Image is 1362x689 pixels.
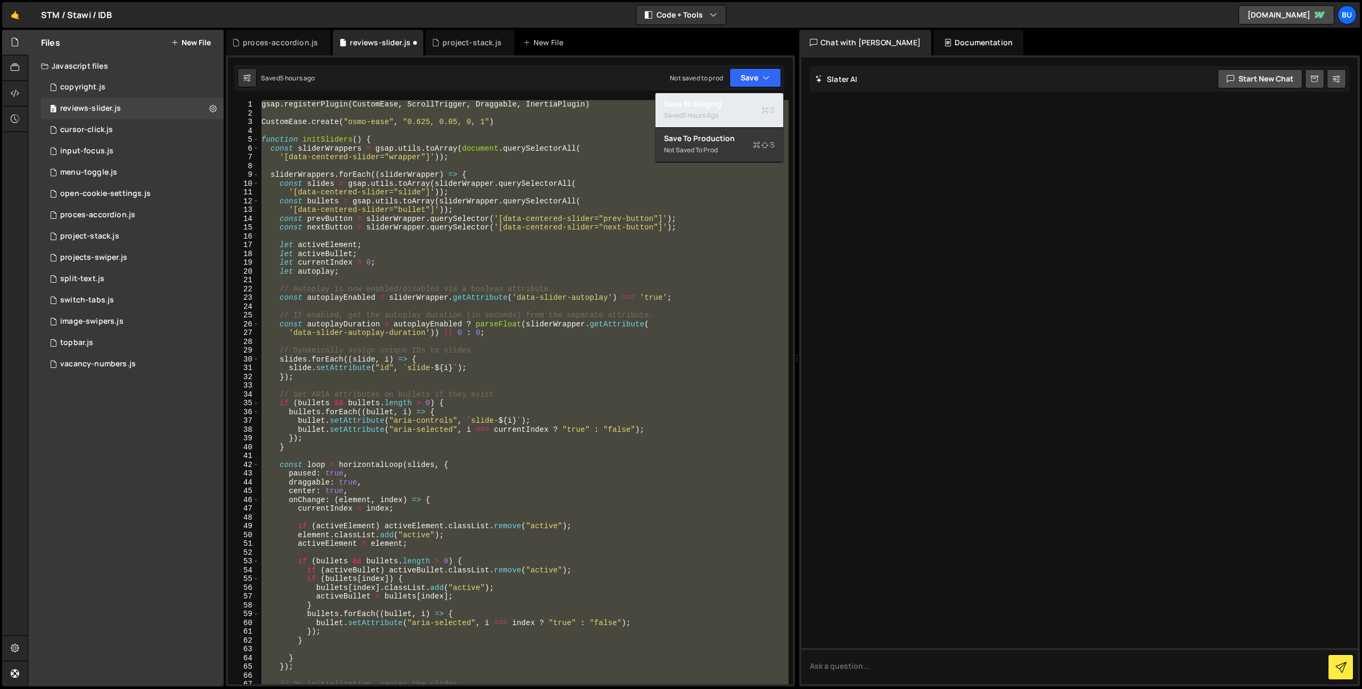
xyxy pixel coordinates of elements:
[28,55,224,77] div: Javascript files
[60,125,113,135] div: cursor-click.js
[664,99,775,109] div: Save to Staging
[41,290,224,311] div: 11873/29352.js
[228,179,259,188] div: 10
[1238,5,1334,24] a: [DOMAIN_NAME]
[60,189,151,199] div: open-cookie-settings.js
[761,105,775,116] span: S
[243,37,318,48] div: proces-accordion.js
[228,250,259,259] div: 18
[1218,69,1302,88] button: Start new chat
[228,338,259,347] div: 28
[228,504,259,513] div: 47
[228,285,259,294] div: 22
[60,359,136,369] div: vacancy-numbers.js
[683,111,718,120] div: 5 hours ago
[799,30,931,55] div: Chat with [PERSON_NAME]
[228,425,259,434] div: 38
[228,364,259,373] div: 31
[228,662,259,671] div: 65
[664,144,775,157] div: Not saved to prod
[41,332,224,354] div: 11873/40776.js
[41,247,224,268] div: 11873/40758.js
[228,206,259,215] div: 13
[228,671,259,680] div: 66
[228,619,259,628] div: 60
[228,531,259,540] div: 50
[228,109,259,118] div: 2
[228,408,259,417] div: 36
[228,443,259,452] div: 40
[41,226,224,247] div: 11873/29073.js
[228,557,259,566] div: 53
[228,311,259,320] div: 25
[228,346,259,355] div: 29
[228,144,259,153] div: 6
[60,146,113,156] div: input-focus.js
[228,575,259,584] div: 55
[228,584,259,593] div: 56
[228,127,259,136] div: 4
[228,267,259,276] div: 20
[670,73,723,83] div: Not saved to prod
[60,338,93,348] div: topbar.js
[729,68,781,87] button: Save
[228,513,259,522] div: 48
[60,274,104,284] div: split-text.js
[60,232,119,241] div: project-stack.js
[228,162,259,171] div: 8
[41,268,224,290] div: 11873/29047.js
[228,320,259,329] div: 26
[655,93,783,128] button: Save to StagingS Saved5 hours ago
[228,135,259,144] div: 5
[60,104,121,113] div: reviews-slider.js
[261,73,315,83] div: Saved
[228,329,259,338] div: 27
[228,539,259,548] div: 51
[228,636,259,645] div: 62
[523,37,568,48] div: New File
[228,592,259,601] div: 57
[228,232,259,241] div: 16
[228,461,259,470] div: 42
[41,119,224,141] div: 11873/29045.js
[41,354,224,375] div: 11873/29051.js
[636,5,726,24] button: Code + Tools
[442,37,502,48] div: project-stack.js
[41,9,112,21] div: STM / Stawi / IDB
[50,105,56,114] span: 2
[228,170,259,179] div: 9
[41,204,224,226] div: proces-accordion.js
[228,478,259,487] div: 44
[60,210,135,220] div: proces-accordion.js
[228,522,259,531] div: 49
[228,390,259,399] div: 34
[60,253,127,263] div: projects-swiper.js
[350,37,411,48] div: reviews-slider.js
[1338,5,1357,24] a: Bu
[41,183,224,204] div: 11873/29420.js
[228,487,259,496] div: 45
[60,168,117,177] div: menu-toggle.js
[228,355,259,364] div: 30
[228,654,259,663] div: 64
[228,118,259,127] div: 3
[228,276,259,285] div: 21
[815,74,858,84] h2: Slater AI
[753,140,775,150] span: S
[228,188,259,197] div: 11
[41,311,224,332] div: 11873/29046.js
[228,627,259,636] div: 61
[228,645,259,654] div: 63
[664,133,775,144] div: Save to Production
[228,302,259,311] div: 24
[228,373,259,382] div: 32
[228,680,259,689] div: 67
[41,98,224,119] div: reviews-slider.js
[228,496,259,505] div: 46
[228,434,259,443] div: 39
[228,381,259,390] div: 33
[228,241,259,250] div: 17
[228,610,259,619] div: 59
[171,38,211,47] button: New File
